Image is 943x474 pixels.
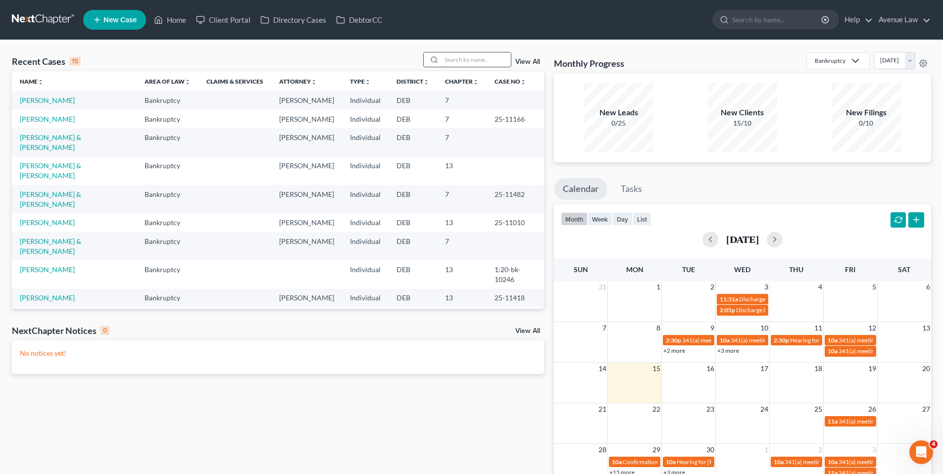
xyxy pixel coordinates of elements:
span: Thu [789,265,803,274]
a: Area of Lawunfold_more [145,78,191,85]
td: DEB [389,213,437,232]
span: 10a [828,347,838,355]
span: 28 [597,444,607,456]
a: [PERSON_NAME] [20,265,75,274]
td: 7 [437,185,487,213]
button: day [612,212,633,226]
a: Tasks [612,178,651,200]
td: Bankruptcy [137,185,199,213]
td: DEB [389,157,437,185]
div: Recent Cases [12,55,81,67]
td: Bankruptcy [137,232,199,260]
span: 19 [867,363,877,375]
div: New Leads [584,107,653,118]
a: View All [515,58,540,65]
a: Home [149,11,191,29]
a: [PERSON_NAME] [20,115,75,123]
span: 11:31a [720,295,738,303]
td: Bankruptcy [137,213,199,232]
span: 9 [709,322,715,334]
a: Help [840,11,873,29]
div: NextChapter Notices [12,325,109,336]
td: Individual [342,128,389,156]
i: unfold_more [38,79,44,85]
a: [PERSON_NAME] [20,96,75,104]
span: 16 [705,363,715,375]
span: 7 [601,322,607,334]
td: 25-11166 [487,110,544,128]
div: New Clients [708,107,777,118]
td: Bankruptcy [137,110,199,128]
span: 23 [705,403,715,415]
span: 11 [813,322,823,334]
td: DEB [389,289,437,307]
h3: Monthly Progress [554,57,624,69]
span: Fri [845,265,855,274]
td: Individual [342,110,389,128]
span: 20 [921,363,931,375]
span: 24 [759,403,769,415]
span: 341(a) meeting for [PERSON_NAME] [839,458,934,466]
iframe: Intercom live chat [909,440,933,464]
td: [PERSON_NAME] [271,110,342,128]
a: [PERSON_NAME] & [PERSON_NAME] [20,133,81,151]
a: Attorneyunfold_more [279,78,317,85]
td: Bankruptcy [137,128,199,156]
span: 341(a) meeting for [PERSON_NAME] [785,458,880,466]
span: Mon [626,265,644,274]
i: unfold_more [473,79,479,85]
button: month [561,212,588,226]
span: Hearing for [PERSON_NAME] [677,458,754,466]
span: 11a [828,418,838,425]
span: 12 [867,322,877,334]
a: Client Portal [191,11,255,29]
td: 7 [437,110,487,128]
td: [PERSON_NAME] [271,91,342,109]
a: +2 more [663,347,685,354]
span: 2:30p [774,336,789,344]
td: Individual [342,307,389,326]
div: New Filings [832,107,901,118]
th: Claims & Services [199,71,271,91]
span: Sat [898,265,910,274]
i: unfold_more [311,79,317,85]
td: 7 [437,91,487,109]
span: Confirmation Hearing for [PERSON_NAME] & [PERSON_NAME] [623,458,789,466]
input: Search by name... [442,52,511,67]
a: Typeunfold_more [350,78,371,85]
td: Individual [342,232,389,260]
span: Hearing for [PERSON_NAME] [790,336,867,344]
td: 13 [437,260,487,288]
span: 14 [597,363,607,375]
span: 29 [651,444,661,456]
a: Avenue Law [874,11,931,29]
span: Discharge Date for [PERSON_NAME] [739,295,835,303]
td: DEB [389,128,437,156]
div: 0/10 [832,118,901,128]
td: DEB [389,307,437,326]
span: 3 [871,444,877,456]
td: [PERSON_NAME] [271,289,342,307]
td: DEB [389,91,437,109]
span: 21 [597,403,607,415]
span: 2:05p [720,306,735,314]
span: 8 [655,322,661,334]
span: 15 [651,363,661,375]
a: Nameunfold_more [20,78,44,85]
span: 4 [817,281,823,293]
a: +3 more [717,347,739,354]
td: [PERSON_NAME] [271,128,342,156]
a: Chapterunfold_more [445,78,479,85]
td: Bankruptcy [137,91,199,109]
td: 13 [437,289,487,307]
i: unfold_more [520,79,526,85]
a: Case Nounfold_more [495,78,526,85]
td: 7 [437,307,487,326]
td: [PERSON_NAME] [271,157,342,185]
p: No notices yet! [20,348,536,358]
a: [PERSON_NAME] & [PERSON_NAME] [20,237,81,255]
td: [PERSON_NAME] [271,232,342,260]
a: [PERSON_NAME] [20,293,75,302]
span: Discharge Date for [PERSON_NAME] [736,306,832,314]
span: 1 [655,281,661,293]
